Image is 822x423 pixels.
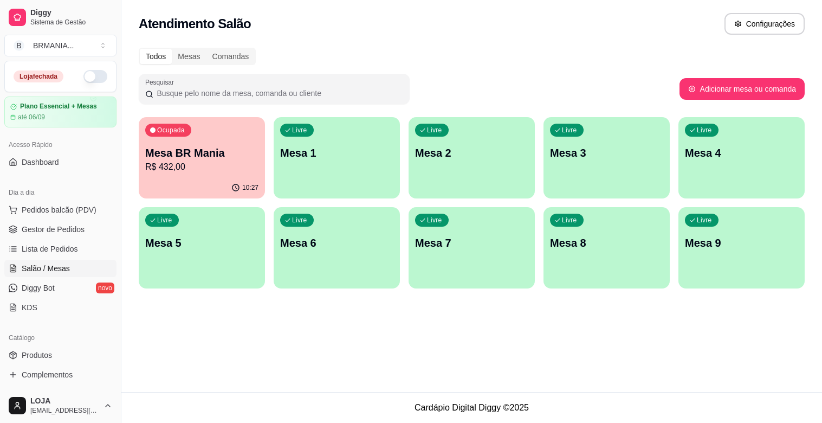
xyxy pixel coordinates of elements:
div: Catálogo [4,329,116,347]
span: Diggy Bot [22,283,55,293]
article: Plano Essencial + Mesas [20,102,97,111]
p: Livre [697,126,712,134]
button: LivreMesa 3 [543,117,670,198]
p: Mesa 1 [280,145,393,161]
div: BRMANIA ... [33,40,74,51]
span: Salão / Mesas [22,263,70,274]
button: Adicionar mesa ou comanda [679,78,805,100]
span: B [14,40,24,51]
p: Livre [157,216,172,225]
button: LivreMesa 2 [409,117,535,198]
p: Mesa BR Mania [145,145,258,161]
p: Mesa 8 [550,235,663,251]
span: Dashboard [22,157,59,168]
div: Loja fechada [14,70,63,82]
a: Gestor de Pedidos [4,221,116,238]
p: R$ 432,00 [145,161,258,174]
span: Lista de Pedidos [22,243,78,254]
p: Mesa 6 [280,235,393,251]
p: Mesa 2 [415,145,528,161]
input: Pesquisar [153,88,403,99]
p: Livre [562,126,577,134]
p: 10:27 [242,183,258,192]
button: LivreMesa 5 [139,207,265,289]
button: LivreMesa 7 [409,207,535,289]
footer: Cardápio Digital Diggy © 2025 [121,392,822,423]
p: Livre [292,126,307,134]
h2: Atendimento Salão [139,15,251,33]
p: Livre [427,216,442,225]
div: Mesas [172,49,206,64]
span: Complementos [22,369,73,380]
button: LivreMesa 1 [274,117,400,198]
p: Livre [562,216,577,225]
a: Salão / Mesas [4,260,116,277]
span: Gestor de Pedidos [22,224,85,235]
div: Dia a dia [4,184,116,201]
p: Livre [697,216,712,225]
p: Ocupada [157,126,185,134]
button: LivreMesa 8 [543,207,670,289]
div: Comandas [206,49,255,64]
a: KDS [4,299,116,316]
button: LivreMesa 4 [678,117,805,198]
a: Diggy Botnovo [4,279,116,297]
button: Alterar Status [83,70,107,83]
button: LivreMesa 6 [274,207,400,289]
button: OcupadaMesa BR ManiaR$ 432,0010:27 [139,117,265,198]
a: Plano Essencial + Mesasaté 06/09 [4,97,116,127]
button: LivreMesa 9 [678,207,805,289]
div: Acesso Rápido [4,136,116,153]
span: Diggy [30,8,112,18]
p: Mesa 4 [685,145,798,161]
span: Sistema de Gestão [30,18,112,27]
span: KDS [22,302,37,313]
span: LOJA [30,396,99,406]
span: [EMAIL_ADDRESS][DOMAIN_NAME] [30,406,99,415]
p: Mesa 7 [415,235,528,251]
button: Pedidos balcão (PDV) [4,201,116,219]
p: Mesa 5 [145,235,258,251]
a: Dashboard [4,153,116,171]
p: Mesa 9 [685,235,798,251]
p: Livre [292,216,307,225]
span: Pedidos balcão (PDV) [22,204,96,215]
a: DiggySistema de Gestão [4,4,116,30]
article: até 06/09 [18,113,45,121]
a: Lista de Pedidos [4,240,116,258]
label: Pesquisar [145,78,178,87]
div: Todos [140,49,172,64]
p: Livre [427,126,442,134]
button: Select a team [4,35,116,56]
a: Complementos [4,366,116,383]
button: Configurações [724,13,805,35]
span: Produtos [22,350,52,361]
button: LOJA[EMAIL_ADDRESS][DOMAIN_NAME] [4,393,116,419]
p: Mesa 3 [550,145,663,161]
a: Produtos [4,347,116,364]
